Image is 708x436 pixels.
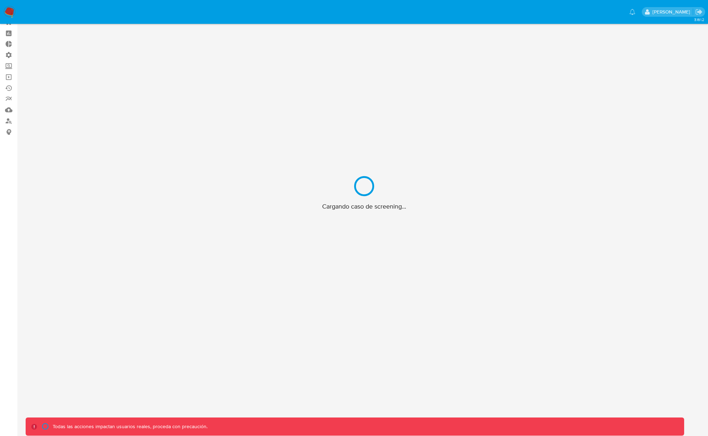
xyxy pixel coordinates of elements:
p: joaquin.dolcemascolo@mercadolibre.com [652,9,693,15]
span: Cargando caso de screening... [322,202,406,211]
a: Notificaciones [629,9,635,15]
a: Salir [695,8,703,16]
span: 3.161.2 [694,17,704,22]
p: Todas las acciones impactan usuarios reales, proceda con precaución. [51,423,208,430]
